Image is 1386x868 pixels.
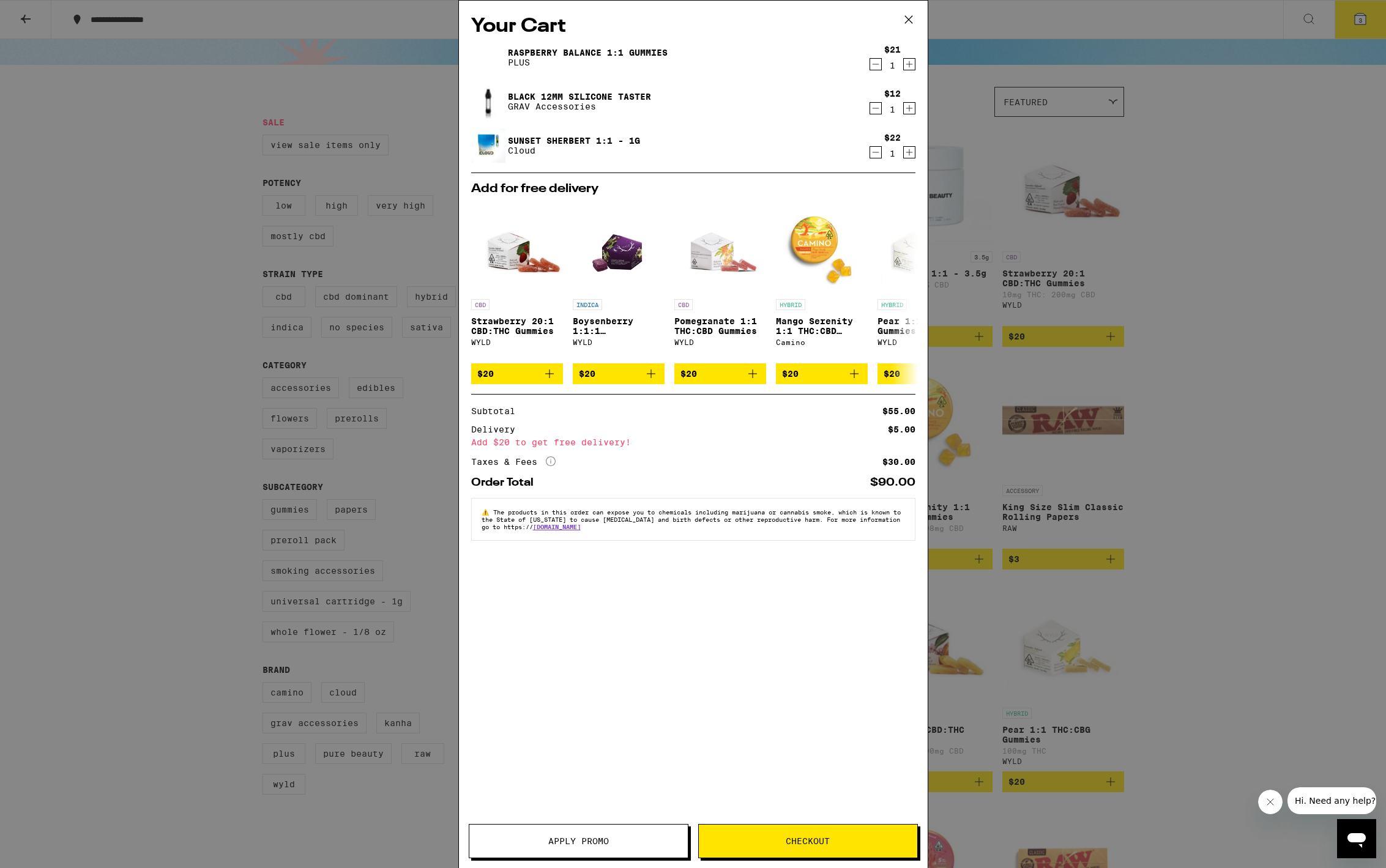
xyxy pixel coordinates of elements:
span: The products in this order can expose you to chemicals including marijuana or cannabis smoke, whi... [482,508,901,530]
div: WYLD [674,338,766,346]
p: Pomegranate 1:1 THC:CBD Gummies [674,316,766,336]
span: $20 [782,369,799,379]
button: Add to bag [573,363,665,384]
button: Add to bag [877,363,969,384]
div: $21 [884,45,901,54]
img: Camino - Mango Serenity 1:1 THC:CBD Gummies [776,201,868,293]
div: $22 [884,133,901,143]
p: HYBRID [877,299,907,310]
button: Decrement [870,146,882,158]
div: $90.00 [870,477,915,488]
a: [DOMAIN_NAME] [533,523,581,530]
p: Pear 1:1 THC:CBG Gummies [877,316,969,336]
button: Apply Promo [469,824,688,858]
button: Add to bag [776,363,868,384]
span: $20 [579,369,595,379]
div: Order Total [471,477,542,488]
div: WYLD [877,338,969,346]
img: WYLD - Pomegranate 1:1 THC:CBD Gummies [674,201,766,293]
button: Increment [903,146,915,158]
iframe: Button to launch messaging window [1337,819,1376,858]
span: ⚠️ [482,508,493,516]
span: $20 [477,369,494,379]
button: Increment [903,102,915,114]
h2: Your Cart [471,13,915,40]
img: Sunset Sherbert 1:1 - 1g [471,128,505,163]
img: WYLD - Strawberry 20:1 CBD:THC Gummies [471,201,563,293]
a: Open page for Mango Serenity 1:1 THC:CBD Gummies from Camino [776,201,868,363]
div: $55.00 [882,407,915,415]
img: Black 12mm Silicone Taster [471,79,505,125]
p: HYBRID [776,299,805,310]
button: Decrement [870,58,882,70]
div: 1 [884,61,901,70]
span: $20 [884,369,900,379]
div: $12 [884,89,901,98]
img: WYLD - Boysenberry 1:1:1 THC:CBD:CBN Gummies [586,201,651,293]
div: Camino [776,338,868,346]
div: $5.00 [888,425,915,434]
p: GRAV Accessories [508,102,651,111]
a: Raspberry BALANCE 1:1 Gummies [508,48,668,57]
a: Open page for Pear 1:1 THC:CBG Gummies from WYLD [877,201,969,363]
div: Taxes & Fees [471,456,556,467]
p: INDICA [573,299,602,310]
div: WYLD [573,338,665,346]
span: Apply Promo [548,837,609,845]
a: Open page for Strawberry 20:1 CBD:THC Gummies from WYLD [471,201,563,363]
p: CBD [674,299,693,310]
iframe: Message from company [1287,787,1376,814]
div: Subtotal [471,407,524,415]
a: Sunset Sherbert 1:1 - 1g [508,136,640,146]
img: WYLD - Pear 1:1 THC:CBG Gummies [877,201,969,293]
div: 1 [884,149,901,158]
img: Raspberry BALANCE 1:1 Gummies [471,40,505,75]
a: Black 12mm Silicone Taster [508,92,651,102]
h2: Add for free delivery [471,183,915,195]
p: Mango Serenity 1:1 THC:CBD Gummies [776,316,868,336]
button: Increment [903,58,915,70]
div: Add $20 to get free delivery! [471,438,915,447]
a: Open page for Boysenberry 1:1:1 THC:CBD:CBN Gummies from WYLD [573,201,665,363]
p: Cloud [508,146,640,155]
button: Add to bag [471,363,563,384]
p: Boysenberry 1:1:1 THC:CBD:CBN Gummies [573,316,665,336]
p: Strawberry 20:1 CBD:THC Gummies [471,316,563,336]
div: Delivery [471,425,524,434]
div: WYLD [471,338,563,346]
a: Open page for Pomegranate 1:1 THC:CBD Gummies from WYLD [674,201,766,363]
p: PLUS [508,57,668,67]
span: $20 [680,369,697,379]
div: 1 [884,105,901,114]
div: $30.00 [882,458,915,466]
button: Checkout [698,824,918,858]
span: Checkout [786,837,830,845]
button: Add to bag [674,363,766,384]
button: Decrement [870,102,882,114]
iframe: Close message [1258,790,1283,814]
